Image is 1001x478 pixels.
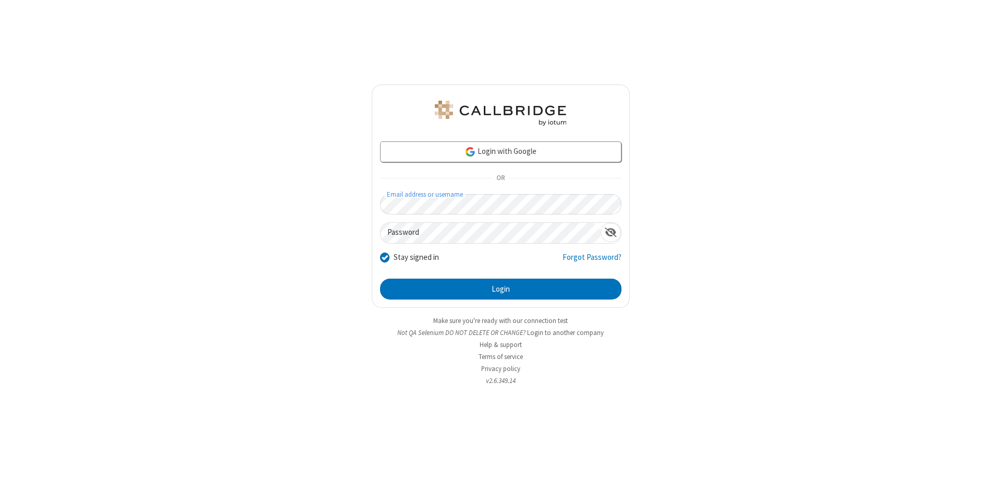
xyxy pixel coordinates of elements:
a: Login with Google [380,141,621,162]
img: google-icon.png [465,146,476,158]
button: Login to another company [527,328,604,338]
li: Not QA Selenium DO NOT DELETE OR CHANGE? [372,328,630,338]
a: Forgot Password? [563,252,621,271]
div: Show password [601,223,621,242]
a: Privacy policy [481,364,520,373]
a: Make sure you're ready with our connection test [433,316,568,325]
input: Password [381,223,601,243]
button: Login [380,279,621,300]
a: Help & support [480,340,522,349]
a: Terms of service [479,352,523,361]
img: QA Selenium DO NOT DELETE OR CHANGE [433,101,568,126]
span: OR [492,171,509,186]
li: v2.6.349.14 [372,376,630,386]
label: Stay signed in [394,252,439,264]
input: Email address or username [380,194,621,214]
